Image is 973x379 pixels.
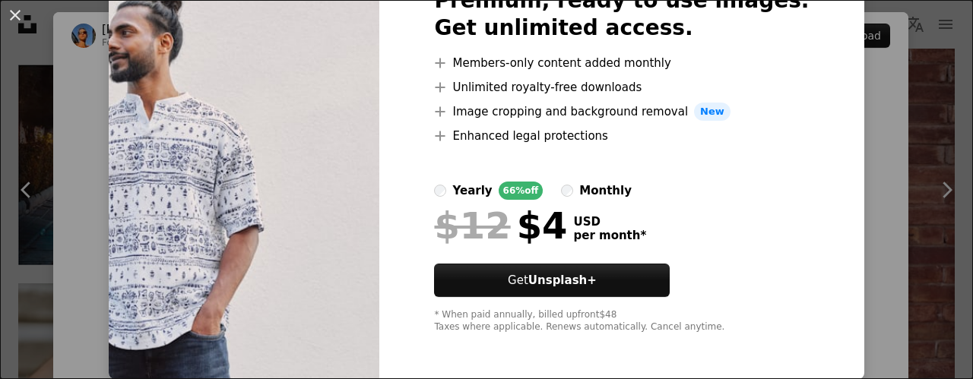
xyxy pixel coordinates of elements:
[499,182,544,200] div: 66% off
[434,78,809,96] li: Unlimited royalty-free downloads
[434,127,809,145] li: Enhanced legal protections
[573,229,646,242] span: per month *
[434,185,446,197] input: yearly66%off
[573,215,646,229] span: USD
[434,103,809,121] li: Image cropping and background removal
[434,309,809,333] div: * When paid annually, billed upfront $48 Taxes where applicable. Renews automatically. Cancel any...
[434,54,809,72] li: Members-only content added monthly
[434,206,510,245] span: $12
[528,273,597,287] strong: Unsplash+
[434,264,670,297] button: GetUnsplash+
[694,103,731,121] span: New
[579,182,632,200] div: monthly
[434,206,567,245] div: $4
[561,185,573,197] input: monthly
[452,182,492,200] div: yearly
